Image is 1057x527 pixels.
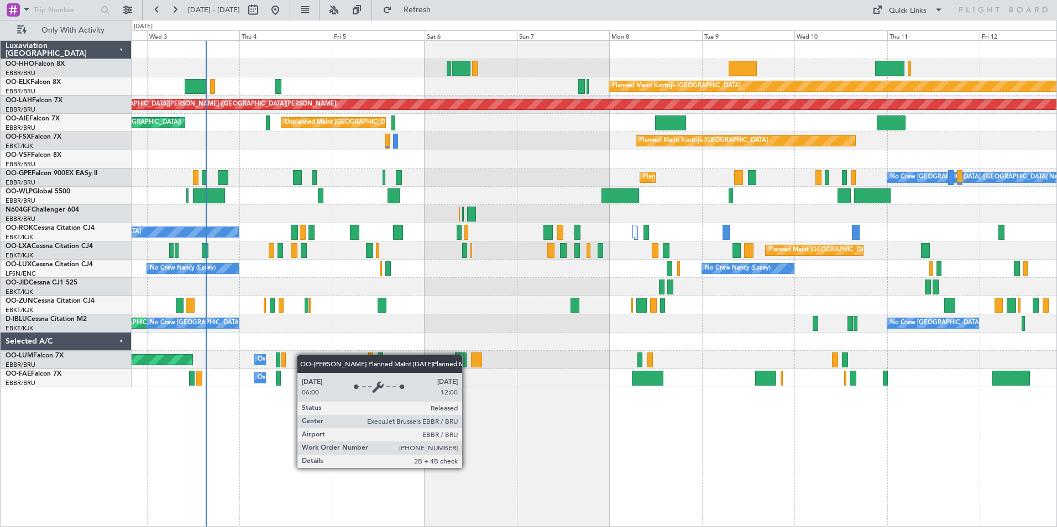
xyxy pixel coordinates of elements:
[794,30,887,40] div: Wed 10
[6,160,35,168] a: EBBR/BRU
[6,215,35,223] a: EBBR/BRU
[609,30,702,40] div: Mon 8
[6,69,35,77] a: EBBR/BRU
[6,361,35,369] a: EBBR/BRU
[6,134,31,140] span: OO-FSX
[517,30,609,40] div: Sun 7
[639,133,768,149] div: Planned Maint Kortrijk-[GEOGRAPHIC_DATA]
[425,30,517,40] div: Sat 6
[394,6,441,14] span: Refresh
[6,288,33,296] a: EBKT/KJK
[6,61,34,67] span: OO-HHO
[705,260,771,277] div: No Crew Nancy (Essey)
[6,106,35,114] a: EBBR/BRU
[6,170,97,177] a: OO-GPEFalcon 900EX EASy II
[6,371,31,377] span: OO-FAE
[6,379,35,387] a: EBBR/BRU
[258,370,333,386] div: Owner Melsbroek Air Base
[6,280,29,286] span: OO-JID
[889,6,927,17] div: Quick Links
[887,30,980,40] div: Thu 11
[239,30,332,40] div: Thu 4
[6,316,27,323] span: D-IBLU
[6,124,35,132] a: EBBR/BRU
[6,142,33,150] a: EBKT/KJK
[6,280,77,286] a: OO-JIDCessna CJ1 525
[150,260,216,277] div: No Crew Nancy (Essey)
[6,324,33,333] a: EBKT/KJK
[867,1,949,19] button: Quick Links
[6,225,33,231] span: OO-ROK
[6,261,32,268] span: OO-LUX
[6,251,33,260] a: EBKT/KJK
[6,243,93,250] a: OO-LXACessna Citation CJ4
[6,371,61,377] a: OO-FAEFalcon 7X
[612,78,741,94] div: Planned Maint Kortrijk-[GEOGRAPHIC_DATA]
[6,306,33,314] a: EBKT/KJK
[150,315,335,331] div: No Crew [GEOGRAPHIC_DATA] ([GEOGRAPHIC_DATA] National)
[6,298,95,304] a: OO-ZUNCessna Citation CJ4
[258,351,333,368] div: Owner Melsbroek Air Base
[6,188,33,195] span: OO-WLP
[6,152,61,159] a: OO-VSFFalcon 8X
[643,169,843,186] div: Planned Maint [GEOGRAPHIC_DATA] ([GEOGRAPHIC_DATA] National)
[6,134,61,140] a: OO-FSXFalcon 7X
[6,352,64,359] a: OO-LUMFalcon 7X
[6,352,33,359] span: OO-LUM
[188,5,240,15] span: [DATE] - [DATE]
[6,261,93,268] a: OO-LUXCessna Citation CJ4
[34,2,97,18] input: Trip Number
[6,115,29,122] span: OO-AIE
[378,1,444,19] button: Refresh
[6,79,30,86] span: OO-ELK
[6,170,32,177] span: OO-GPE
[6,188,70,195] a: OO-WLPGlobal 5500
[6,178,35,187] a: EBBR/BRU
[6,207,32,213] span: N604GF
[332,30,424,40] div: Fri 5
[285,114,493,131] div: Unplanned Maint [GEOGRAPHIC_DATA] ([GEOGRAPHIC_DATA] National)
[134,22,153,31] div: [DATE]
[6,115,60,122] a: OO-AIEFalcon 7X
[6,298,33,304] span: OO-ZUN
[6,207,79,213] a: N604GFChallenger 604
[6,316,87,323] a: D-IBLUCessna Citation M2
[6,87,35,96] a: EBBR/BRU
[12,22,120,39] button: Only With Activity
[147,30,239,40] div: Wed 3
[702,30,794,40] div: Tue 9
[6,61,65,67] a: OO-HHOFalcon 8X
[6,97,62,104] a: OO-LAHFalcon 7X
[6,270,36,278] a: LFSN/ENC
[768,242,969,259] div: Planned Maint [GEOGRAPHIC_DATA] ([GEOGRAPHIC_DATA] National)
[6,97,32,104] span: OO-LAH
[6,225,95,231] a: OO-ROKCessna Citation CJ4
[6,79,61,86] a: OO-ELKFalcon 8X
[6,233,33,241] a: EBKT/KJK
[6,152,31,159] span: OO-VSF
[29,27,117,34] span: Only With Activity
[6,197,35,205] a: EBBR/BRU
[6,243,32,250] span: OO-LXA
[11,96,338,113] div: Planned Maint [PERSON_NAME]-[GEOGRAPHIC_DATA][PERSON_NAME] ([GEOGRAPHIC_DATA][PERSON_NAME])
